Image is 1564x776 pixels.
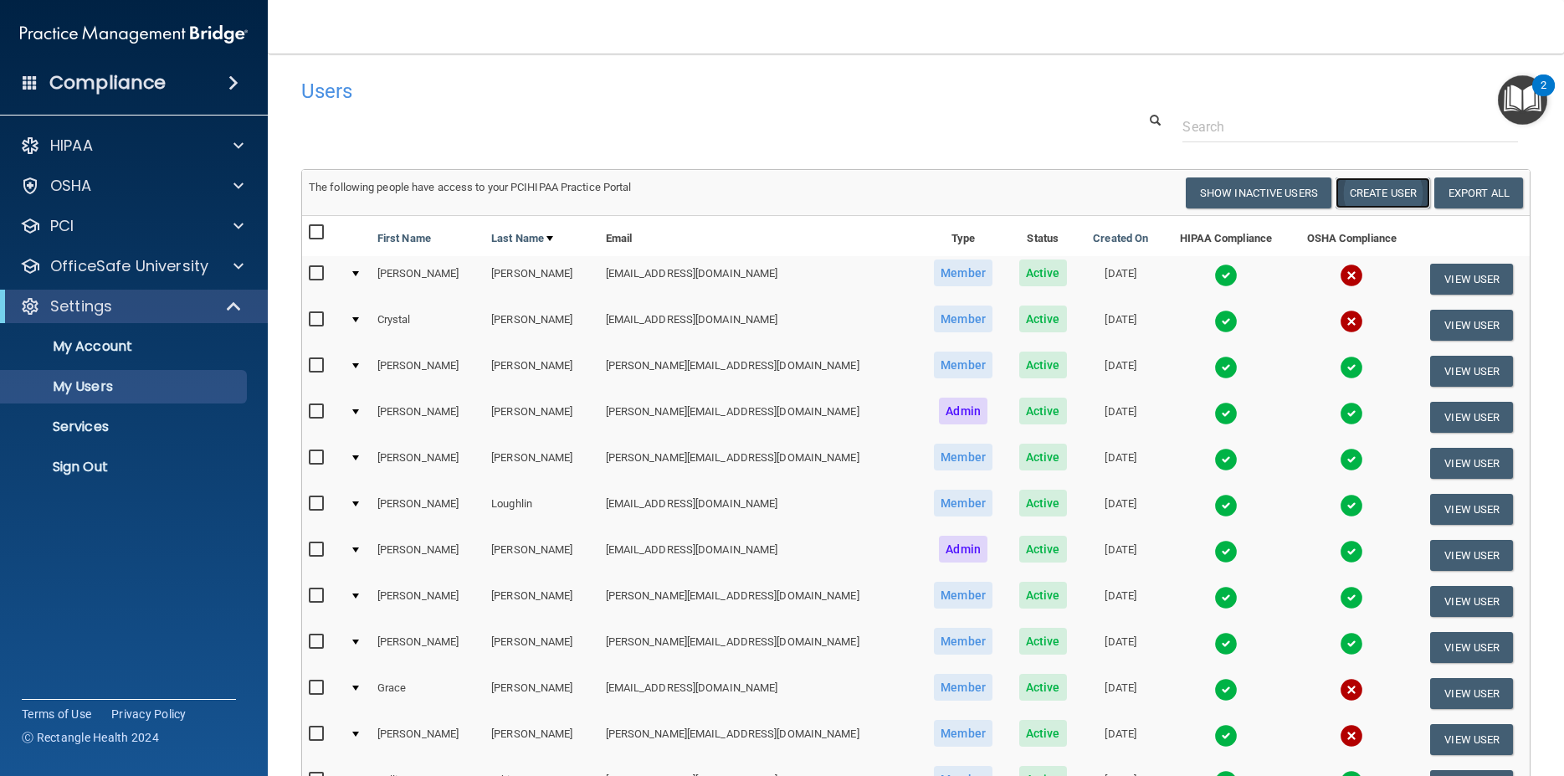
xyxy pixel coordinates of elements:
td: [PERSON_NAME] [485,256,598,302]
img: PMB logo [20,18,248,51]
img: cross.ca9f0e7f.svg [1340,310,1363,333]
td: [PERSON_NAME] [371,256,485,302]
a: Export All [1434,177,1523,208]
span: Active [1019,720,1067,747]
button: View User [1430,632,1513,663]
td: [DATE] [1079,302,1162,348]
a: OfficeSafe University [20,256,244,276]
a: Settings [20,296,243,316]
img: tick.e7d51cea.svg [1214,494,1238,517]
td: [EMAIL_ADDRESS][DOMAIN_NAME] [599,671,920,717]
img: tick.e7d51cea.svg [1340,632,1363,655]
a: Privacy Policy [111,706,187,722]
span: Active [1019,352,1067,378]
span: Active [1019,628,1067,655]
td: [PERSON_NAME][EMAIL_ADDRESS][DOMAIN_NAME] [599,717,920,763]
a: HIPAA [20,136,244,156]
h4: Compliance [49,71,166,95]
td: [DATE] [1079,578,1162,624]
td: Loughlin [485,486,598,532]
span: Active [1019,398,1067,424]
td: [DATE] [1079,532,1162,578]
button: View User [1430,310,1513,341]
button: View User [1430,448,1513,479]
span: Member [934,582,992,609]
img: tick.e7d51cea.svg [1214,264,1238,287]
img: cross.ca9f0e7f.svg [1340,264,1363,287]
p: OfficeSafe University [50,256,208,276]
span: Member [934,674,992,701]
p: Sign Out [11,459,239,475]
span: Active [1019,306,1067,332]
img: tick.e7d51cea.svg [1340,448,1363,471]
span: Active [1019,536,1067,563]
td: [DATE] [1079,671,1162,717]
button: View User [1430,540,1513,571]
button: View User [1430,724,1513,755]
button: View User [1430,494,1513,525]
td: [PERSON_NAME] [371,348,485,394]
span: Member [934,490,992,516]
span: The following people have access to your PCIHIPAA Practice Portal [309,181,632,193]
span: Member [934,306,992,332]
div: 2 [1541,85,1546,107]
span: Active [1019,260,1067,286]
td: [PERSON_NAME] [371,717,485,763]
img: tick.e7d51cea.svg [1214,724,1238,748]
h4: Users [301,80,1008,102]
img: tick.e7d51cea.svg [1214,402,1238,425]
span: Ⓒ Rectangle Health 2024 [22,729,159,746]
span: Member [934,720,992,747]
span: Active [1019,582,1067,609]
button: Create User [1336,177,1430,208]
span: Admin [939,536,987,563]
td: [DATE] [1079,256,1162,302]
button: Show Inactive Users [1186,177,1331,208]
td: [PERSON_NAME] [371,624,485,671]
p: PCI [50,216,74,236]
p: Settings [50,296,112,316]
img: tick.e7d51cea.svg [1340,402,1363,425]
th: Status [1007,216,1079,256]
a: Terms of Use [22,706,91,722]
td: [PERSON_NAME] [371,394,485,440]
img: tick.e7d51cea.svg [1214,632,1238,655]
span: Member [934,260,992,286]
td: [PERSON_NAME] [485,532,598,578]
img: tick.e7d51cea.svg [1214,540,1238,563]
th: Email [599,216,920,256]
img: tick.e7d51cea.svg [1214,586,1238,609]
td: [PERSON_NAME] [485,302,598,348]
td: [DATE] [1079,624,1162,671]
td: [PERSON_NAME] [485,578,598,624]
td: [PERSON_NAME] [485,348,598,394]
td: [EMAIL_ADDRESS][DOMAIN_NAME] [599,256,920,302]
img: tick.e7d51cea.svg [1214,310,1238,333]
a: OSHA [20,176,244,196]
img: tick.e7d51cea.svg [1214,678,1238,701]
p: My Users [11,378,239,395]
img: tick.e7d51cea.svg [1214,448,1238,471]
td: [EMAIL_ADDRESS][DOMAIN_NAME] [599,486,920,532]
td: [PERSON_NAME] [485,394,598,440]
span: Member [934,628,992,655]
td: [PERSON_NAME] [371,532,485,578]
a: PCI [20,216,244,236]
td: [PERSON_NAME][EMAIL_ADDRESS][DOMAIN_NAME] [599,348,920,394]
td: [PERSON_NAME][EMAIL_ADDRESS][DOMAIN_NAME] [599,578,920,624]
td: [DATE] [1079,486,1162,532]
img: tick.e7d51cea.svg [1340,494,1363,517]
img: tick.e7d51cea.svg [1214,356,1238,379]
td: [PERSON_NAME] [371,440,485,486]
a: Last Name [491,229,553,249]
td: [PERSON_NAME] [485,671,598,717]
img: cross.ca9f0e7f.svg [1340,724,1363,748]
p: OSHA [50,176,92,196]
td: [EMAIL_ADDRESS][DOMAIN_NAME] [599,532,920,578]
a: Created On [1093,229,1148,249]
p: My Account [11,338,239,355]
th: OSHA Compliance [1290,216,1414,256]
a: First Name [377,229,431,249]
button: View User [1430,356,1513,387]
th: Type [920,216,1007,256]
